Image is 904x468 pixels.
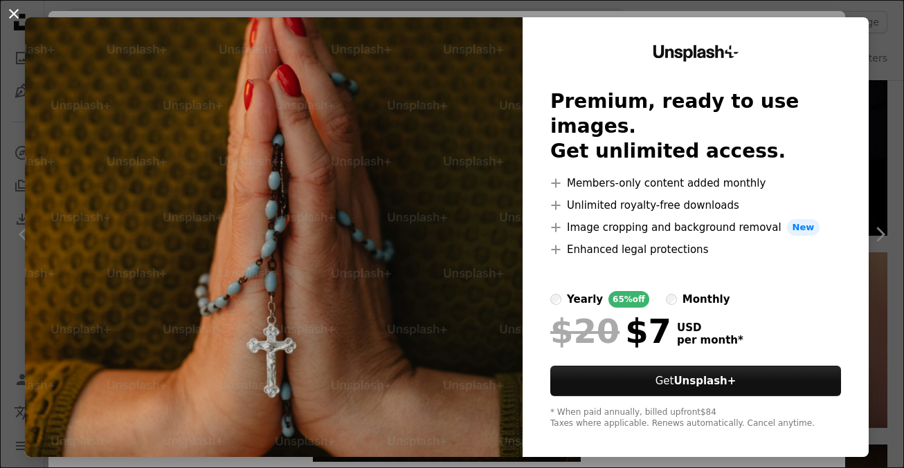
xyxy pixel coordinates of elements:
[550,313,671,349] div: $7
[550,197,841,214] li: Unlimited royalty-free downloads
[677,321,743,334] span: USD
[666,294,677,305] input: monthly
[682,291,730,308] div: monthly
[608,291,649,308] div: 65% off
[674,375,736,387] strong: Unsplash+
[550,313,620,349] span: $20
[550,241,841,258] li: Enhanced legal protections
[677,334,743,346] span: per month *
[550,219,841,236] li: Image cropping and background removal
[787,219,820,236] span: New
[550,89,841,164] h2: Premium, ready to use images. Get unlimited access.
[567,291,603,308] div: yearly
[550,175,841,191] li: Members-only content added monthly
[550,366,841,396] button: GetUnsplash+
[550,294,561,305] input: yearly65%off
[550,407,841,429] div: * When paid annually, billed upfront $84 Taxes where applicable. Renews automatically. Cancel any...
